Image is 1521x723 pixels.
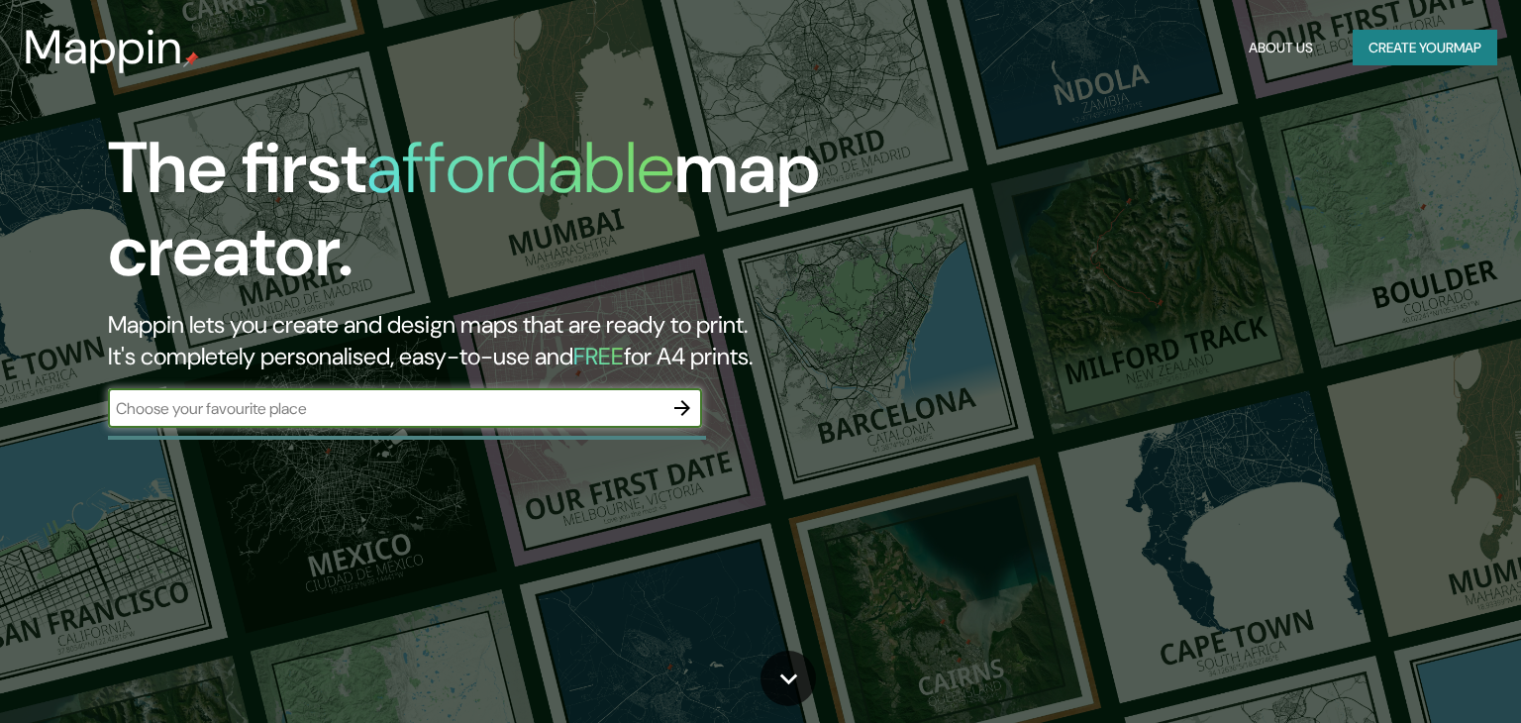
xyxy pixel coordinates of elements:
[1353,30,1497,66] button: Create yourmap
[1241,30,1321,66] button: About Us
[108,397,662,420] input: Choose your favourite place
[366,122,674,214] h1: affordable
[573,341,624,371] h5: FREE
[108,127,868,309] h1: The first map creator.
[108,309,868,372] h2: Mappin lets you create and design maps that are ready to print. It's completely personalised, eas...
[183,52,199,67] img: mappin-pin
[24,20,183,75] h3: Mappin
